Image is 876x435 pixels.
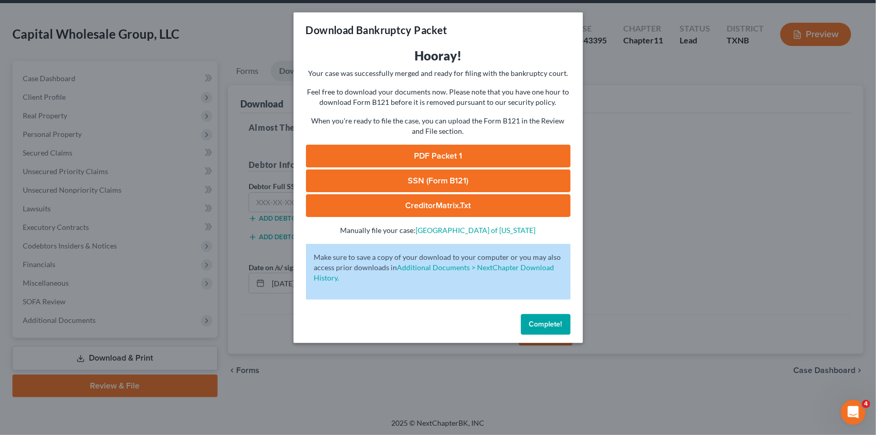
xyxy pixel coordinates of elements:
iframe: Intercom live chat [841,400,866,425]
p: Feel free to download your documents now. Please note that you have one hour to download Form B12... [306,87,571,107]
h3: Download Bankruptcy Packet [306,23,448,37]
button: Complete! [521,314,571,335]
a: CreditorMatrix.txt [306,194,571,217]
p: Manually file your case: [306,225,571,236]
span: 4 [862,400,870,408]
a: Additional Documents > NextChapter Download History. [314,263,555,282]
span: Complete! [529,320,562,329]
p: When you're ready to file the case, you can upload the Form B121 in the Review and File section. [306,116,571,136]
h3: Hooray! [306,48,571,64]
p: Your case was successfully merged and ready for filing with the bankruptcy court. [306,68,571,79]
p: Make sure to save a copy of your download to your computer or you may also access prior downloads in [314,252,562,283]
a: [GEOGRAPHIC_DATA] of [US_STATE] [416,226,536,235]
a: SSN (Form B121) [306,169,571,192]
a: PDF Packet 1 [306,145,571,167]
